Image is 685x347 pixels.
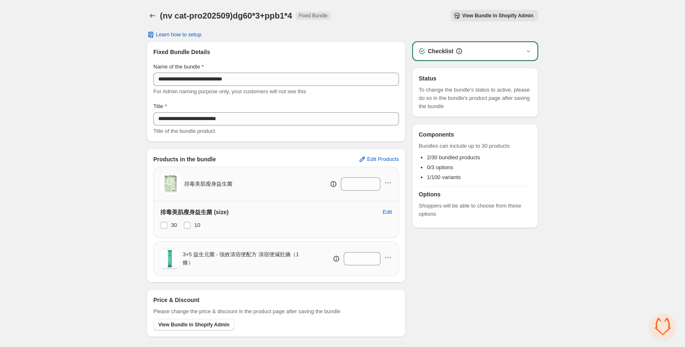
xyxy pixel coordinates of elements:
[419,130,454,139] h3: Components
[147,10,158,21] button: Back
[153,296,199,304] h3: Price & Discount
[378,205,397,219] button: Edit
[419,202,532,218] span: Shoppers will be able to choose from these options
[427,174,461,180] span: 1/100 variants
[427,164,453,170] span: 0/3 options
[153,102,167,111] label: Title
[353,153,404,166] button: Edit Products
[153,307,340,316] span: Please change the price & discount in the product page after saving the bundle
[419,190,532,198] h3: Options
[462,12,533,19] span: View Bundle in Shopify Admin
[153,319,235,330] button: View Bundle in Shopify Admin
[160,11,292,21] h1: (nv cat-pro202509)dg60*3+ppb1*4
[153,128,215,134] span: Title of the bundle product
[160,249,179,268] img: 3+5 益生元菌 - 強效清宿便配方 清宿便減肚腩（1條）
[419,86,532,111] span: To change the bundle's status to active, please do so in the bundle's product page after saving t...
[160,174,181,194] img: 排毒美肌瘦身益生菌
[367,156,399,163] span: Edit Products
[171,222,177,228] span: 30
[184,180,232,188] span: 排毒美肌瘦身益生菌
[427,154,480,161] span: 2/30 bundled products
[156,31,202,38] span: Learn how to setup
[153,155,216,163] h3: Products in the bundle
[194,222,200,228] span: 10
[153,48,399,56] h3: Fixed Bundle Details
[153,63,204,71] label: Name of the bundle
[419,74,532,83] h3: Status
[428,47,453,55] h3: Checklist
[142,29,206,40] button: Learn how to setup
[183,250,300,267] span: 3+5 益生元菌 - 強效清宿便配方 清宿便減肚腩（1條）
[383,209,392,215] span: Edit
[158,321,230,328] span: View Bundle in Shopify Admin
[450,10,538,21] button: View Bundle in Shopify Admin
[153,88,306,94] span: For Admin naming purpose only, your customers will not see this
[160,208,229,216] h3: 排毒美肌瘦身益生菌 (size)
[299,12,328,19] span: Fixed Bundle
[419,142,532,150] span: Bundles can include up to 30 products
[650,314,675,339] div: 开放式聊天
